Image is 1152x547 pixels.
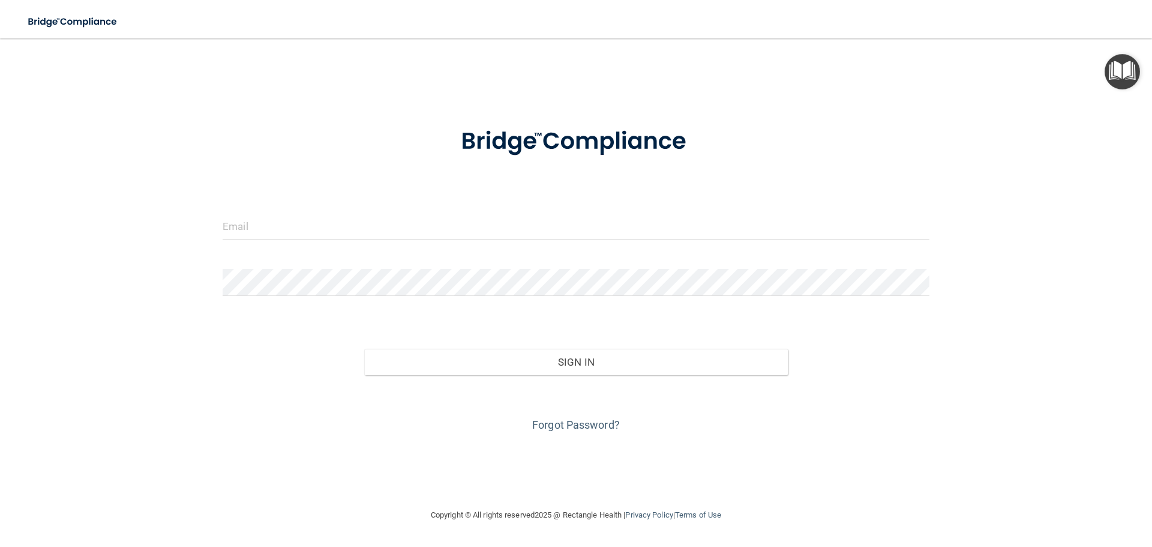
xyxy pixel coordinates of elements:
[625,510,673,519] a: Privacy Policy
[532,419,620,431] a: Forgot Password?
[223,213,929,240] input: Email
[675,510,721,519] a: Terms of Use
[18,10,128,34] img: bridge_compliance_login_screen.278c3ca4.svg
[357,496,795,534] div: Copyright © All rights reserved 2025 @ Rectangle Health | |
[436,110,716,173] img: bridge_compliance_login_screen.278c3ca4.svg
[1105,54,1140,89] button: Open Resource Center
[364,349,788,375] button: Sign In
